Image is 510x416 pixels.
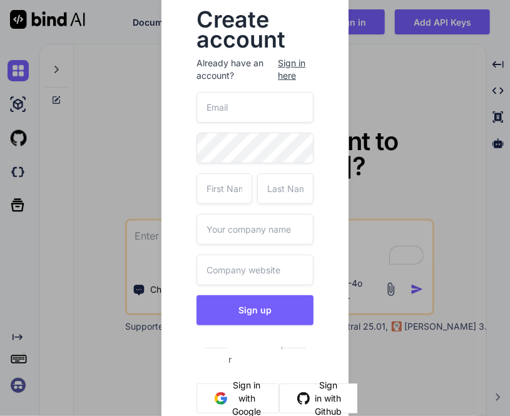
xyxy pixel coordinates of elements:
input: Last Name [257,173,313,204]
button: Sign up [196,295,314,325]
input: First Name [196,173,252,204]
input: Company website [196,255,314,285]
img: google [215,392,227,405]
button: Sign in with Github [279,383,360,413]
input: Your company name [196,214,314,245]
button: Sign in with Google [196,383,279,413]
h2: Create account [196,9,314,49]
div: Sign in here [278,57,314,82]
input: Email [196,92,314,123]
span: or [227,332,282,375]
p: Already have an account? [196,57,314,82]
img: github [297,392,310,405]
